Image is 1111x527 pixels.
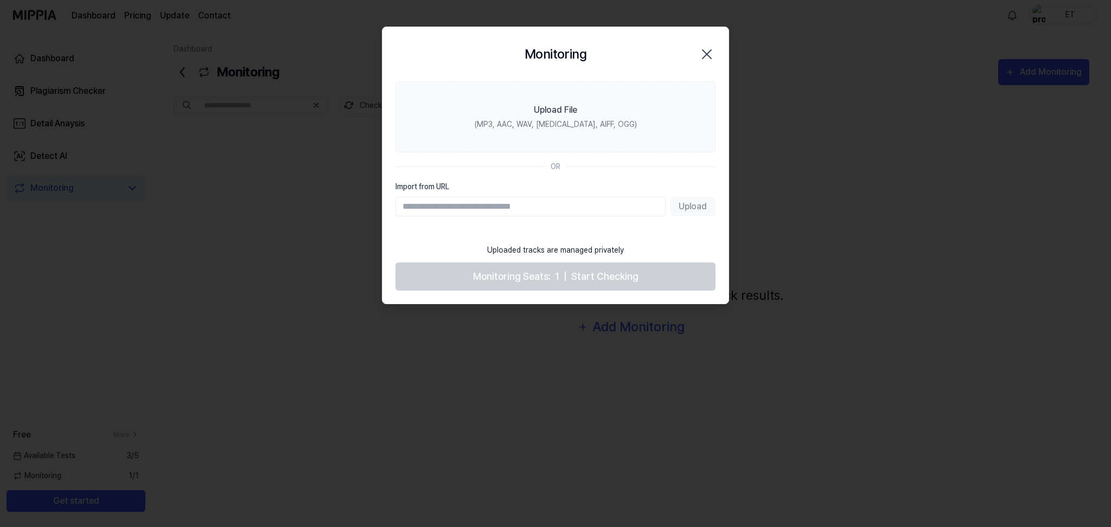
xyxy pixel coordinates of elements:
[395,181,716,192] label: Import from URL
[475,119,637,130] div: (MP3, AAC, WAV, [MEDICAL_DATA], AIFF, OGG)
[525,44,586,64] h2: Monitoring
[551,161,560,172] div: OR
[534,104,577,117] div: Upload File
[481,238,630,262] div: Uploaded tracks are managed privately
